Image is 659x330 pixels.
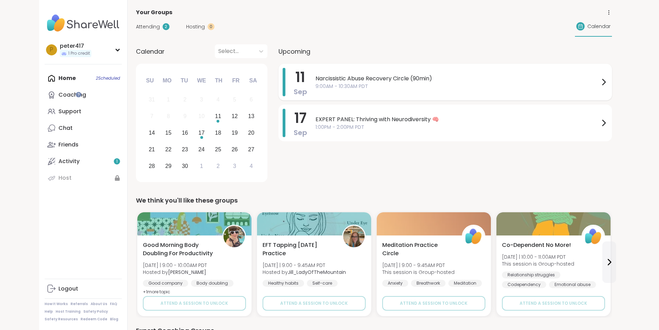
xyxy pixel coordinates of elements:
[211,92,226,107] div: Not available Thursday, September 4th, 2025
[143,280,188,287] div: Good company
[448,280,482,287] div: Meditation
[382,269,455,276] span: This session is Group-hosted
[228,73,244,88] div: Fr
[149,161,155,171] div: 28
[165,145,172,154] div: 22
[502,271,560,278] div: Relationship struggles
[463,226,484,247] img: ShareWell
[294,87,307,97] span: Sep
[343,226,365,247] img: Jill_LadyOfTheMountain
[71,302,88,306] a: Referrals
[167,95,170,104] div: 1
[91,302,107,306] a: About Us
[502,296,605,311] button: Attend a session to unlock
[280,300,348,306] span: Attend a session to unlock
[217,95,220,104] div: 4
[194,142,209,157] div: Choose Wednesday, September 24th, 2025
[315,83,599,90] span: 9:00AM - 10:30AM PDT
[211,126,226,141] div: Choose Thursday, September 18th, 2025
[58,285,78,293] div: Logout
[217,161,220,171] div: 2
[227,92,242,107] div: Not available Friday, September 5th, 2025
[144,91,259,174] div: month 2025-09
[244,159,259,173] div: Choose Saturday, October 4th, 2025
[263,280,304,287] div: Healthy habits
[165,161,172,171] div: 29
[199,128,205,137] div: 17
[502,253,574,260] span: [DATE] | 10:00 - 11:00AM PDT
[382,296,485,311] button: Attend a session to unlock
[45,170,122,186] a: Host
[294,128,307,137] span: Sep
[182,161,188,171] div: 30
[307,280,338,287] div: Self-care
[400,300,467,306] span: Attend a session to unlock
[161,92,176,107] div: Not available Monday, September 1st, 2025
[208,23,214,30] div: 0
[263,241,335,258] span: EFT Tapping [DATE] Practice
[58,124,73,132] div: Chat
[549,281,596,288] div: Emotional abuse
[45,136,122,153] a: Friends
[248,145,254,154] div: 27
[177,109,192,124] div: Not available Tuesday, September 9th, 2025
[161,159,176,173] div: Choose Monday, September 29th, 2025
[502,260,574,267] span: This session is Group-hosted
[177,73,192,88] div: Tu
[194,73,209,88] div: We
[161,126,176,141] div: Choose Monday, September 15th, 2025
[583,226,604,247] img: ShareWell
[58,91,86,99] div: Coaching
[248,112,254,121] div: 13
[177,126,192,141] div: Choose Tuesday, September 16th, 2025
[278,47,310,56] span: Upcoming
[250,95,253,104] div: 6
[233,95,236,104] div: 5
[45,309,53,314] a: Help
[145,109,159,124] div: Not available Sunday, September 7th, 2025
[145,142,159,157] div: Choose Sunday, September 21st, 2025
[288,269,346,276] b: Jill_LadyOfTheMountain
[45,302,68,306] a: How It Works
[143,269,207,276] span: Hosted by
[116,159,118,164] span: 1
[45,280,122,297] a: Logout
[194,159,209,173] div: Choose Wednesday, October 1st, 2025
[315,74,599,83] span: Narcissistic Abuse Recovery Circle (90min)
[233,161,236,171] div: 3
[263,296,366,311] button: Attend a session to unlock
[150,112,153,121] div: 7
[183,95,186,104] div: 2
[520,300,587,306] span: Attend a session to unlock
[161,142,176,157] div: Choose Monday, September 22nd, 2025
[149,145,155,154] div: 21
[177,142,192,157] div: Choose Tuesday, September 23rd, 2025
[211,142,226,157] div: Choose Thursday, September 25th, 2025
[186,23,205,30] span: Hosting
[194,109,209,124] div: Not available Wednesday, September 10th, 2025
[145,159,159,173] div: Choose Sunday, September 28th, 2025
[136,196,612,205] div: We think you'll like these groups
[200,161,203,171] div: 1
[244,142,259,157] div: Choose Saturday, September 27th, 2025
[45,11,122,35] img: ShareWell Nav Logo
[58,108,81,115] div: Support
[177,159,192,173] div: Choose Tuesday, September 30th, 2025
[168,269,206,276] b: [PERSON_NAME]
[231,128,238,137] div: 19
[136,8,172,17] span: Your Groups
[191,280,234,287] div: Body doubling
[163,23,170,30] div: 2
[81,317,107,322] a: Redeem Code
[382,241,454,258] span: Meditation Practice Circle
[45,87,122,103] a: Coaching
[502,241,571,249] span: Co-Dependent No More!
[50,45,53,54] span: p
[250,161,253,171] div: 4
[142,73,157,88] div: Su
[199,112,205,121] div: 10
[136,23,160,30] span: Attending
[263,262,346,269] span: [DATE] | 9:00 - 9:45AM PDT
[161,109,176,124] div: Not available Monday, September 8th, 2025
[159,73,175,88] div: Mo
